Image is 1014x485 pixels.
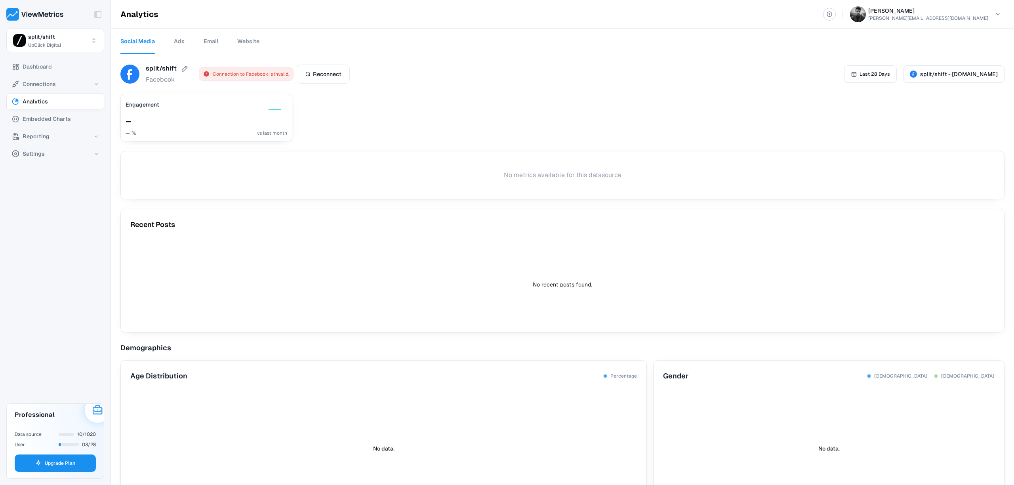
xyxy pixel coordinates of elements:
[28,32,55,42] span: split/shift
[6,59,104,74] button: Dashboard
[373,445,395,453] span: No data.
[77,431,96,438] span: 10/1020
[6,76,104,92] button: Connections
[23,149,45,158] span: Settings
[874,373,928,379] span: [DEMOGRAPHIC_DATA]
[82,441,96,448] span: 03/28
[146,64,177,73] span: split/shift
[6,94,104,109] button: Analytics
[13,34,26,47] img: split/shift
[23,62,52,71] span: Dashboard
[6,8,64,21] img: ViewMetrics's logo with text
[6,146,104,162] button: Settings
[860,71,890,78] span: Last 28 Days
[130,370,187,382] span: Age Distribution
[533,281,592,288] p: No recent posts found.
[844,65,897,83] button: Last 28 Days
[15,454,96,472] button: Upgrade Plan
[850,6,866,22] img: Jeff Mankini
[130,219,175,231] div: Recent Posts
[6,111,104,127] button: Embedded Charts
[15,410,55,420] h3: Professional
[663,370,688,382] span: Gender
[28,42,61,49] span: UpClick Digital
[610,373,637,379] span: Percentage
[204,29,218,54] a: Email
[120,342,1004,354] span: Demographics
[237,29,259,54] a: Website
[23,114,71,124] span: Embedded Charts
[132,129,136,137] span: %
[120,10,158,19] h1: Analytics
[23,79,56,89] span: Connections
[126,129,130,137] span: –
[313,69,341,80] span: Reconnect
[297,65,350,84] button: Reconnect
[941,373,995,379] span: [DEMOGRAPHIC_DATA]
[130,170,995,180] div: No metrics available for this datasource
[6,128,104,144] button: Reporting
[174,29,185,54] a: Ads
[818,445,840,453] span: No data.
[257,130,287,137] div: vs last month
[920,70,998,78] span: split/shift - [DOMAIN_NAME]
[126,101,159,109] h3: Engagement
[120,29,155,54] a: Social Media
[868,15,988,22] p: [PERSON_NAME][EMAIL_ADDRESS][DOMAIN_NAME]
[868,7,988,15] h6: [PERSON_NAME]
[903,65,1004,83] button: split/shift - [DOMAIN_NAME]
[23,132,50,141] span: Reporting
[126,115,131,127] span: –
[15,431,42,437] span: Data source
[213,71,289,78] span: Connection to Facebook is invalid.
[23,97,48,106] span: Analytics
[146,75,189,84] span: facebook
[15,441,25,448] span: User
